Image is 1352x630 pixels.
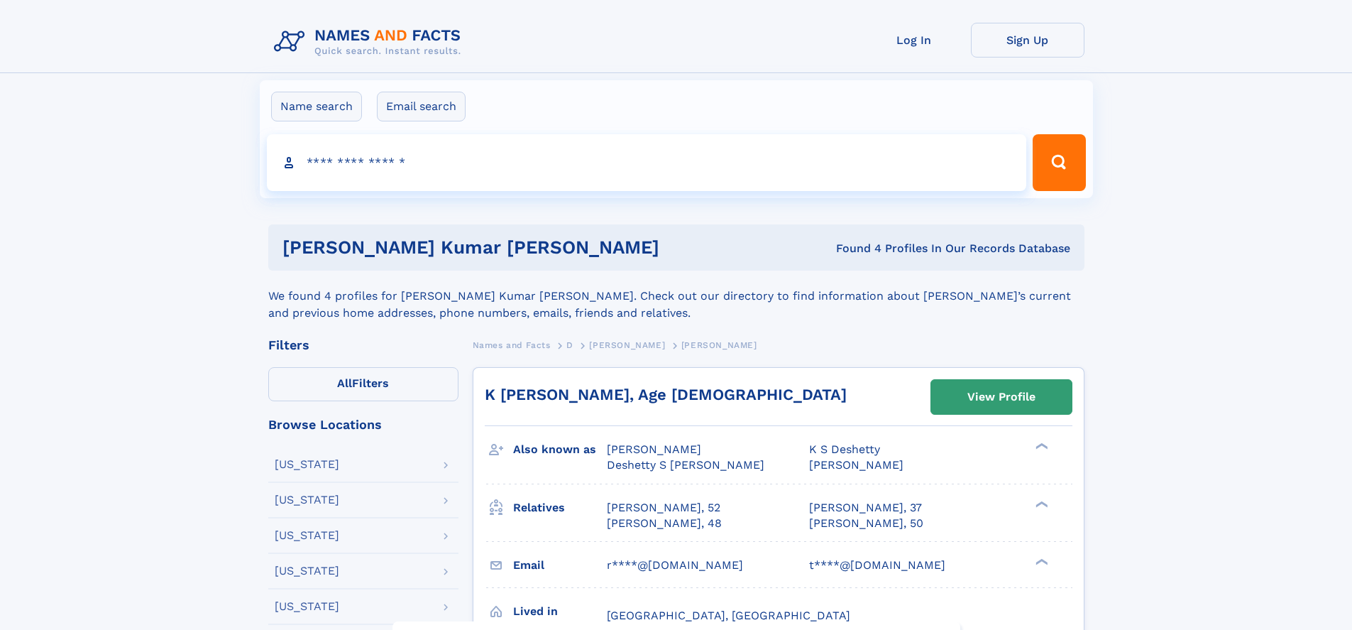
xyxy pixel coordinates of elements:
[275,601,339,612] div: [US_STATE]
[513,599,607,624] h3: Lived in
[607,500,720,516] a: [PERSON_NAME], 52
[967,381,1035,413] div: View Profile
[513,553,607,577] h3: Email
[747,241,1070,256] div: Found 4 Profiles In Our Records Database
[857,23,971,58] a: Log In
[1032,442,1049,451] div: ❯
[268,271,1084,322] div: We found 4 profiles for [PERSON_NAME] Kumar [PERSON_NAME]. Check out our directory to find inform...
[1033,134,1085,191] button: Search Button
[971,23,1084,58] a: Sign Up
[473,336,551,354] a: Names and Facts
[268,339,458,352] div: Filters
[809,516,923,531] a: [PERSON_NAME], 50
[377,92,466,121] label: Email search
[589,336,665,354] a: [PERSON_NAME]
[275,565,339,577] div: [US_STATE]
[485,386,847,403] a: K [PERSON_NAME], Age [DEMOGRAPHIC_DATA]
[268,367,458,401] label: Filters
[566,336,573,354] a: D
[268,418,458,431] div: Browse Locations
[337,376,352,390] span: All
[275,494,339,506] div: [US_STATE]
[275,530,339,541] div: [US_STATE]
[566,340,573,350] span: D
[271,92,362,121] label: Name search
[809,442,880,456] span: K S Deshetty
[809,500,922,516] a: [PERSON_NAME], 37
[1032,499,1049,509] div: ❯
[513,496,607,520] h3: Relatives
[1032,557,1049,566] div: ❯
[275,459,339,470] div: [US_STATE]
[607,609,850,622] span: [GEOGRAPHIC_DATA], [GEOGRAPHIC_DATA]
[607,458,764,472] span: Deshetty S [PERSON_NAME]
[607,516,722,531] a: [PERSON_NAME], 48
[268,23,473,61] img: Logo Names and Facts
[513,438,607,462] h3: Also known as
[282,239,748,256] h1: [PERSON_NAME] Kumar [PERSON_NAME]
[931,380,1072,414] a: View Profile
[607,442,701,456] span: [PERSON_NAME]
[809,458,903,472] span: [PERSON_NAME]
[681,340,757,350] span: [PERSON_NAME]
[589,340,665,350] span: [PERSON_NAME]
[267,134,1027,191] input: search input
